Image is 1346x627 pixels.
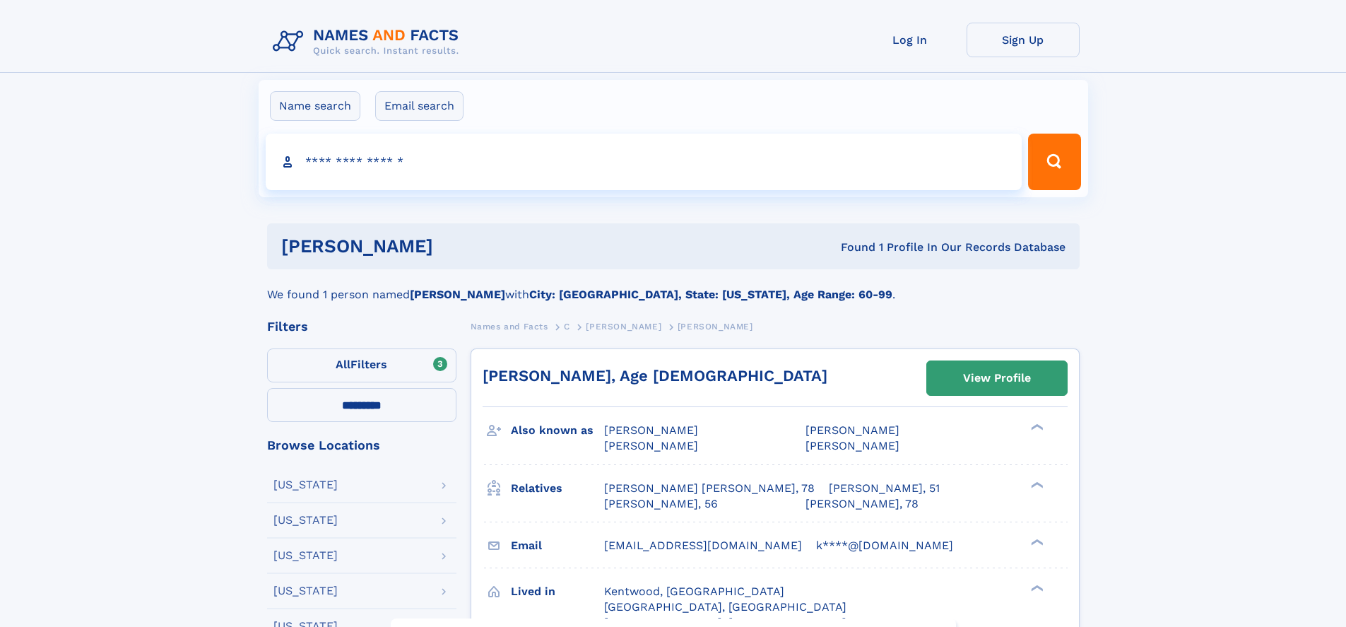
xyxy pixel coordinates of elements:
[829,481,940,496] a: [PERSON_NAME], 51
[604,539,802,552] span: [EMAIL_ADDRESS][DOMAIN_NAME]
[604,496,718,512] a: [PERSON_NAME], 56
[927,361,1067,395] a: View Profile
[281,238,637,255] h1: [PERSON_NAME]
[1027,480,1044,489] div: ❯
[564,322,570,332] span: C
[805,496,919,512] a: [PERSON_NAME], 78
[273,585,338,597] div: [US_STATE]
[511,418,604,443] h3: Also known as
[511,580,604,604] h3: Lived in
[483,367,827,385] a: [PERSON_NAME], Age [DEMOGRAPHIC_DATA]
[604,423,698,437] span: [PERSON_NAME]
[604,439,698,452] span: [PERSON_NAME]
[967,23,1080,57] a: Sign Up
[273,479,338,491] div: [US_STATE]
[267,439,456,452] div: Browse Locations
[273,515,338,526] div: [US_STATE]
[805,423,899,437] span: [PERSON_NAME]
[267,269,1080,303] div: We found 1 person named with .
[854,23,967,57] a: Log In
[586,322,661,332] span: [PERSON_NAME]
[1027,423,1044,432] div: ❯
[270,91,360,121] label: Name search
[273,550,338,561] div: [US_STATE]
[336,358,350,371] span: All
[604,481,815,496] a: [PERSON_NAME] [PERSON_NAME], 78
[1028,134,1080,190] button: Search Button
[637,240,1065,255] div: Found 1 Profile In Our Records Database
[586,317,661,335] a: [PERSON_NAME]
[267,348,456,382] label: Filters
[604,585,784,598] span: Kentwood, [GEOGRAPHIC_DATA]
[410,288,505,301] b: [PERSON_NAME]
[963,362,1031,394] div: View Profile
[1027,583,1044,592] div: ❯
[805,439,899,452] span: [PERSON_NAME]
[471,317,548,335] a: Names and Facts
[375,91,464,121] label: Email search
[267,320,456,333] div: Filters
[529,288,892,301] b: City: [GEOGRAPHIC_DATA], State: [US_STATE], Age Range: 60-99
[564,317,570,335] a: C
[511,476,604,500] h3: Relatives
[678,322,753,332] span: [PERSON_NAME]
[267,23,471,61] img: Logo Names and Facts
[266,134,1022,190] input: search input
[1027,537,1044,546] div: ❯
[604,600,846,614] span: [GEOGRAPHIC_DATA], [GEOGRAPHIC_DATA]
[511,534,604,558] h3: Email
